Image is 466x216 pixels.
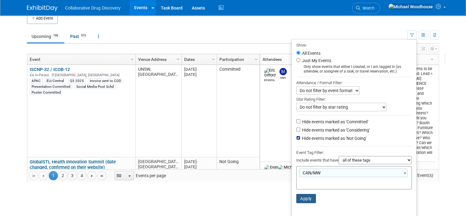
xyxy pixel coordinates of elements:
a: 3 [68,171,77,180]
div: Social Media Post Schd [74,84,116,89]
img: Michael Woodhouse [388,3,433,10]
a: Column Settings [129,54,136,63]
td: UNSW, [GEOGRAPHIC_DATA] [135,65,181,157]
a: 4 [77,171,86,180]
span: Go to the first page [31,173,36,178]
a: Column Settings [210,54,217,63]
span: Column Settings [130,57,134,62]
label: Hide events marked as 'Not Going' [301,135,366,141]
img: Mark Garlinghouse [279,68,287,75]
div: Attendance / Format Filter: [296,79,412,86]
span: Search [360,6,374,10]
a: Go to the previous page [39,171,48,180]
div: [DATE] [184,67,214,72]
span: Go to the next page [89,173,94,178]
div: Poster Committed [30,90,63,95]
span: In-Person [35,73,51,77]
span: 198 [51,33,60,38]
div: Include events that have [296,156,412,166]
td: [GEOGRAPHIC_DATA], [GEOGRAPHIC_DATA] [135,157,181,184]
div: Q3 2025 [68,78,86,83]
span: - [197,67,198,72]
a: ISCNP-32 / ICOB-12 [30,67,70,72]
img: In-Person Event [30,73,34,76]
td: Committed [217,65,260,157]
a: Past973 [66,31,92,42]
a: × [403,170,407,177]
a: 2 [58,171,67,180]
div: Star Rating Filter: [296,95,412,103]
span: CAN/MW [301,170,320,176]
a: Column Settings [253,54,260,63]
label: Just My Events [301,58,331,64]
span: - [197,159,198,164]
a: Go to the next page [87,171,97,180]
a: Dates [184,54,213,65]
label: Hide events marked as 'Considering' [301,127,370,133]
div: [GEOGRAPHIC_DATA], [GEOGRAPHIC_DATA] [30,72,133,77]
div: [DATE] [184,164,214,169]
img: ExhibitDay [27,5,58,11]
a: GlobalSTL Health Innovation Summit (date changed, confirmed on their website) [30,159,116,170]
div: [DATE] [184,72,214,77]
label: All Events [301,51,320,55]
a: Search [352,3,380,13]
div: Only show events that either I created, or I am tagged in (as attendee, or assignee of a task, or... [296,65,412,74]
a: Upcoming198 [27,31,64,42]
div: Event Tag Filter: [296,149,412,156]
span: 1 [49,171,58,180]
img: Eric Gifford [264,68,276,78]
div: Eric Gifford [264,78,275,82]
button: Apply [296,194,316,203]
img: Michael Woodhouse [278,165,298,175]
div: Show: [296,41,412,49]
span: select [127,174,132,179]
div: EU/Central [45,78,66,83]
div: APAC [30,78,43,83]
span: 50 [115,171,125,180]
span: Column Settings [176,57,180,62]
span: Collaborative Drug Discovery [65,6,120,10]
a: Go to the last page [97,171,107,180]
a: Participation [219,54,256,65]
span: Column Settings [211,57,216,62]
label: Hide events marked as 'Committed' [301,119,368,125]
a: Venue Address [138,54,177,65]
a: Event [30,54,131,65]
span: Column Settings [430,57,434,62]
button: Add Event [27,13,58,24]
a: Column Settings [429,54,436,63]
span: Go to the last page [100,173,104,178]
img: Evan Moriarity [264,165,279,175]
a: Column Settings [175,54,182,63]
span: Events per page [107,171,172,180]
div: Invoice sent to CDD [88,78,123,83]
div: Presentation Committed [30,84,72,89]
a: Attendees [263,54,317,65]
a: Go to the first page [29,171,38,180]
span: Column Settings [254,57,259,62]
td: Not Going [217,157,260,184]
span: 973 [79,33,88,38]
div: Mark Garlinghouse [278,75,289,79]
span: Go to the previous page [41,173,46,178]
div: [DATE] [184,159,214,164]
